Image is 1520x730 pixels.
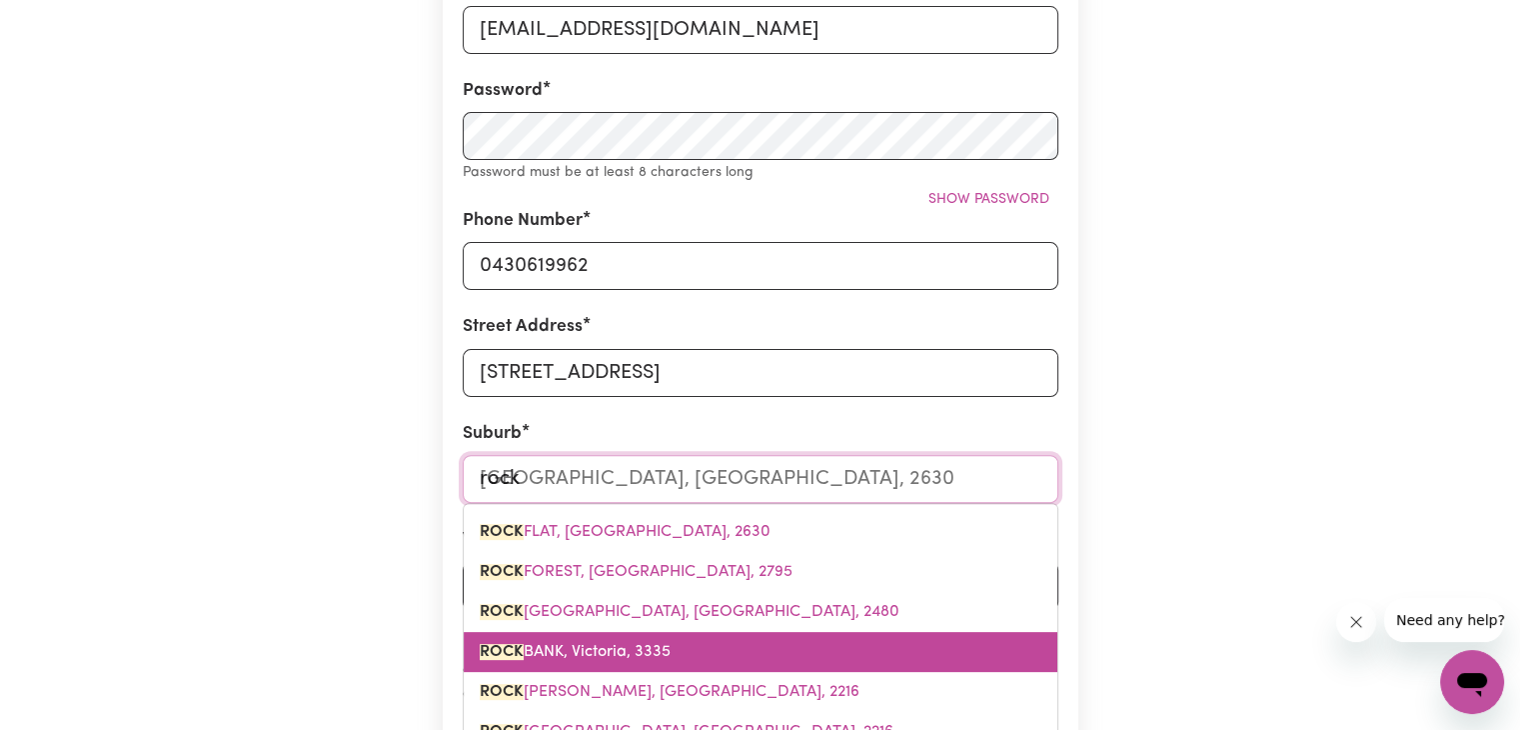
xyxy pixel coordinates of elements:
a: ROCK FLAT, New South Wales, 2630 [464,512,1057,552]
label: Street Address [463,314,583,340]
a: ROCK VALLEY, New South Wales, 2480 [464,592,1057,632]
mark: ROCK [480,644,524,660]
label: Phone Number [463,208,583,234]
span: FOREST, [GEOGRAPHIC_DATA], 2795 [480,564,792,580]
input: e.g. daniela.d88@gmail.com [463,6,1058,54]
iframe: Button to launch messaging window [1440,650,1504,714]
span: FLAT, [GEOGRAPHIC_DATA], 2630 [480,524,770,540]
a: ROCK FOREST, New South Wales, 2795 [464,552,1057,592]
input: e.g. 0412 345 678 [463,242,1058,290]
input: e.g. 221B Victoria St [463,349,1058,397]
mark: ROCK [480,604,524,620]
a: ROCKDALE, New South Wales, 2216 [464,672,1057,712]
label: Suburb [463,421,522,447]
small: Password must be at least 8 characters long [463,165,754,180]
span: Need any help? [12,14,121,30]
span: BANK, Victoria, 3335 [480,644,671,660]
span: [PERSON_NAME], [GEOGRAPHIC_DATA], 2216 [480,684,859,700]
mark: ROCK [480,684,524,700]
iframe: Close message [1336,602,1376,642]
a: ROCKBANK, Victoria, 3335 [464,632,1057,672]
button: Show password [919,184,1058,215]
iframe: Message from company [1384,598,1504,642]
input: e.g. North Bondi, New South Wales [463,455,1058,503]
mark: ROCK [480,524,524,540]
span: [GEOGRAPHIC_DATA], [GEOGRAPHIC_DATA], 2480 [480,604,899,620]
label: Password [463,78,543,104]
mark: ROCK [480,564,524,580]
span: Show password [928,192,1049,207]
